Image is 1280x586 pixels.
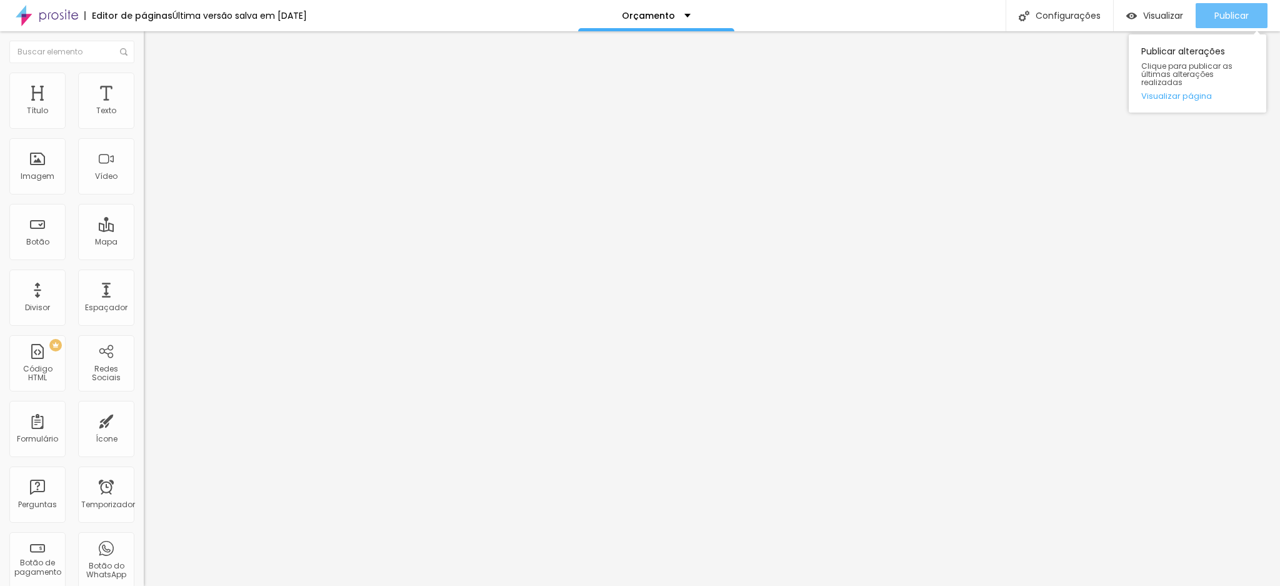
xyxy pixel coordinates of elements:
font: Publicar alterações [1141,45,1225,58]
font: Imagem [21,171,54,181]
font: Mapa [95,236,117,247]
font: Visualizar página [1141,90,1212,102]
a: Visualizar página [1141,92,1254,100]
font: Formulário [17,433,58,444]
font: Ícone [96,433,117,444]
img: view-1.svg [1126,11,1137,21]
font: Espaçador [85,302,127,313]
button: Publicar [1196,3,1267,28]
font: Botão [26,236,49,247]
font: Temporizador [81,499,135,510]
font: Configurações [1036,9,1101,22]
button: Visualizar [1114,3,1196,28]
img: Ícone [120,48,127,56]
font: Botão de pagamento [14,557,61,577]
font: Título [27,105,48,116]
font: Editor de páginas [92,9,172,22]
font: Clique para publicar as últimas alterações realizadas [1141,61,1232,88]
img: Ícone [1019,11,1029,21]
font: Divisor [25,302,50,313]
font: Perguntas [18,499,57,510]
font: Texto [96,105,116,116]
font: Visualizar [1143,9,1183,22]
font: Vídeo [95,171,117,181]
input: Buscar elemento [9,41,134,63]
iframe: Editor [144,31,1280,586]
font: Redes Sociais [92,363,121,383]
font: Código HTML [23,363,52,383]
font: Última versão salva em [DATE] [172,9,307,22]
font: Orçamento [622,9,675,22]
font: Publicar [1214,9,1249,22]
font: Botão do WhatsApp [86,560,126,580]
